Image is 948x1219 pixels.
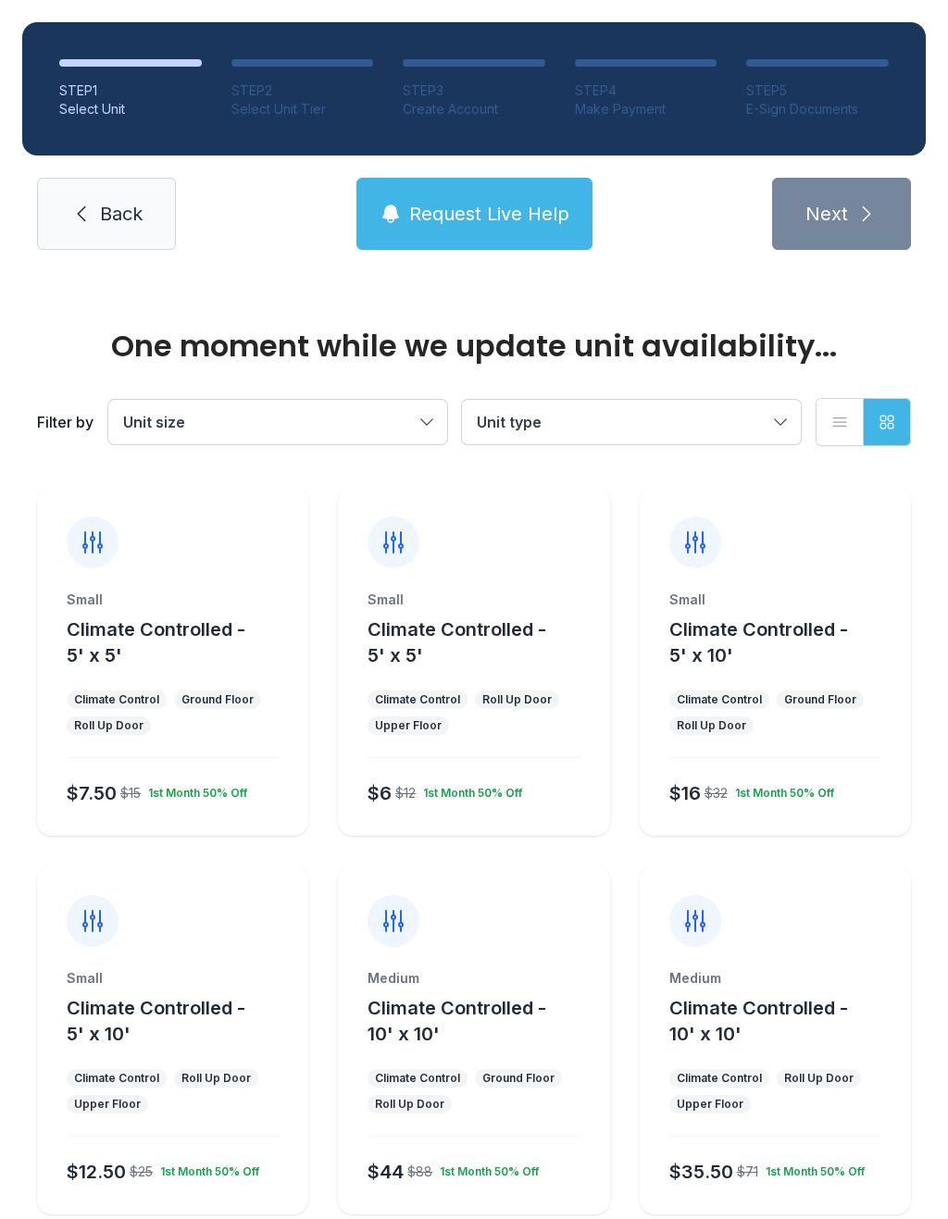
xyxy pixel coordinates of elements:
[67,995,301,1047] button: Climate Controlled - 5' x 10'
[669,997,848,1045] span: Climate Controlled - 10' x 10'
[368,995,602,1047] button: Climate Controlled - 10' x 10'
[403,100,545,118] div: Create Account
[74,718,143,733] div: Roll Up Door
[375,692,460,707] div: Climate Control
[67,591,279,609] div: Small
[67,618,245,666] span: Climate Controlled - 5' x 5'
[403,81,545,100] div: STEP 3
[477,413,542,431] span: Unit type
[67,997,245,1045] span: Climate Controlled - 5' x 10'
[123,413,185,431] span: Unit size
[407,1163,432,1181] div: $88
[181,692,254,707] div: Ground Floor
[677,1071,762,1086] div: Climate Control
[100,201,143,227] span: Back
[677,1097,743,1112] div: Upper Floor
[375,1097,444,1112] div: Roll Up Door
[368,997,546,1045] span: Climate Controlled - 10' x 10'
[395,784,416,802] div: $12
[575,81,717,100] div: STEP 4
[746,100,889,118] div: E-Sign Documents
[67,1159,126,1185] div: $12.50
[141,778,247,801] div: 1st Month 50% Off
[677,718,746,733] div: Roll Up Door
[368,969,580,988] div: Medium
[737,1163,758,1181] div: $71
[677,692,762,707] div: Climate Control
[231,100,374,118] div: Select Unit Tier
[669,591,881,609] div: Small
[37,331,911,361] div: One moment while we update unit availability...
[575,100,717,118] div: Make Payment
[108,400,447,444] button: Unit size
[482,1071,555,1086] div: Ground Floor
[375,718,442,733] div: Upper Floor
[74,692,159,707] div: Climate Control
[181,1071,251,1086] div: Roll Up Door
[705,784,728,802] div: $32
[669,780,701,806] div: $16
[120,784,141,802] div: $15
[432,1157,539,1179] div: 1st Month 50% Off
[805,201,848,227] span: Next
[37,411,94,433] div: Filter by
[59,81,202,100] div: STEP 1
[130,1163,153,1181] div: $25
[67,969,279,988] div: Small
[669,616,904,668] button: Climate Controlled - 5' x 10'
[409,201,569,227] span: Request Live Help
[746,81,889,100] div: STEP 5
[669,969,881,988] div: Medium
[728,778,834,801] div: 1st Month 50% Off
[67,780,117,806] div: $7.50
[784,692,856,707] div: Ground Floor
[368,780,392,806] div: $6
[368,591,580,609] div: Small
[375,1071,460,1086] div: Climate Control
[462,400,801,444] button: Unit type
[416,778,522,801] div: 1st Month 50% Off
[368,1159,404,1185] div: $44
[669,995,904,1047] button: Climate Controlled - 10' x 10'
[758,1157,865,1179] div: 1st Month 50% Off
[669,1159,733,1185] div: $35.50
[669,618,848,666] span: Climate Controlled - 5' x 10'
[59,100,202,118] div: Select Unit
[153,1157,259,1179] div: 1st Month 50% Off
[74,1097,141,1112] div: Upper Floor
[368,618,546,666] span: Climate Controlled - 5' x 5'
[482,692,552,707] div: Roll Up Door
[784,1071,854,1086] div: Roll Up Door
[368,616,602,668] button: Climate Controlled - 5' x 5'
[74,1071,159,1086] div: Climate Control
[231,81,374,100] div: STEP 2
[67,616,301,668] button: Climate Controlled - 5' x 5'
